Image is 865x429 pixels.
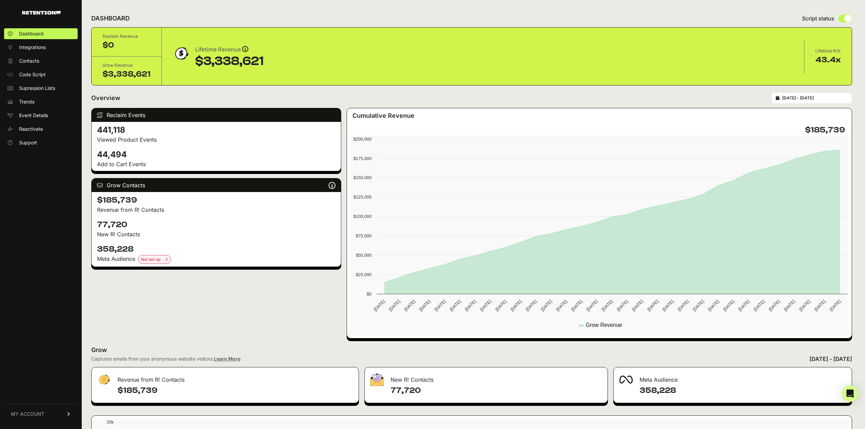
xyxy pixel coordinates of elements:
h4: 77,720 [97,219,335,230]
a: Code Script [4,69,78,80]
a: Support [4,137,78,148]
div: [DATE] - [DATE] [809,355,852,363]
h4: $185,739 [117,385,353,396]
div: 43.4x [815,54,841,65]
div: Revenue from R! Contacts [92,367,359,388]
text: $175,000 [353,156,372,161]
h4: $185,739 [805,125,845,136]
span: Reactivate [19,126,43,132]
h2: Overview [91,93,120,103]
div: Lifetime ROI [815,48,841,54]
text: $100,000 [353,214,372,219]
text: [DATE] [798,299,811,312]
text: [DATE] [707,299,720,312]
div: Reclaim Revenue [103,33,151,40]
a: Learn More [214,356,240,362]
a: MY ACCOUNT [4,403,78,424]
h4: $185,739 [97,195,335,206]
div: Meta Audience [614,367,852,388]
h2: DASHBOARD [91,14,130,23]
a: Contacts [4,55,78,66]
a: Trends [4,96,78,107]
a: Integrations [4,42,78,53]
span: Trends [19,98,34,105]
div: Meta Audience [97,255,335,264]
h4: 77,720 [391,385,602,396]
text: [DATE] [616,299,629,312]
text: $75,000 [356,233,372,238]
text: [DATE] [449,299,462,312]
div: Lifetime Revenue [195,45,264,54]
span: MY ACCOUNT [11,411,44,417]
text: [DATE] [600,299,614,312]
div: $3,338,621 [103,69,151,80]
h4: 358,228 [97,244,335,255]
h4: 358,228 [640,385,846,396]
text: [DATE] [418,299,431,312]
span: Event Details [19,112,48,119]
text: [DATE] [813,299,827,312]
text: [DATE] [373,299,386,312]
text: $25,000 [356,272,372,277]
span: Support [19,139,37,146]
p: New R! Contacts [97,230,335,238]
div: New R! Contacts [365,367,608,388]
text: [DATE] [540,299,553,312]
text: [DATE] [829,299,842,312]
span: Script status [802,14,834,22]
text: [DATE] [676,299,690,312]
div: Grow Revenue [103,62,151,69]
text: [DATE] [464,299,477,312]
text: [DATE] [555,299,568,312]
text: [DATE] [692,299,705,312]
span: Contacts [19,58,39,64]
text: $200,000 [353,137,372,142]
img: Retention.com [22,11,61,15]
img: dollar-coin-05c43ed7efb7bc0c12610022525b4bbbb207c7efeef5aecc26f025e68dcafac9.png [173,45,190,62]
text: [DATE] [631,299,644,312]
span: Integrations [19,44,46,51]
text: [DATE] [585,299,599,312]
h4: 441,118 [97,125,335,136]
text: [DATE] [722,299,735,312]
text: [DATE] [661,299,675,312]
a: Dashboard [4,28,78,39]
text: $150,000 [353,175,372,180]
div: Captures emails from your anonymous website visitors. [91,355,240,362]
text: [DATE] [479,299,492,312]
div: $0 [103,40,151,51]
text: [DATE] [768,299,781,312]
div: Grow Contacts [92,178,341,192]
text: [DATE] [434,299,447,312]
span: Code Script [19,71,46,78]
p: Revenue from R! Contacts [97,206,335,214]
text: [DATE] [388,299,401,312]
a: Reactivate [4,124,78,134]
span: Dashboard [19,30,44,37]
a: Event Details [4,110,78,121]
img: fa-envelope-19ae18322b30453b285274b1b8af3d052b27d846a4fbe8435d1a52b978f639a2.png [370,373,384,386]
text: [DATE] [737,299,751,312]
div: $3,338,621 [195,54,264,68]
div: Reclaim Events [92,108,341,122]
span: Supression Lists [19,85,55,92]
text: $125,000 [353,194,372,200]
img: fa-dollar-13500eef13a19c4ab2b9ed9ad552e47b0d9fc28b02b83b90ba0e00f96d6372e9.png [97,373,111,386]
text: $50,000 [356,253,372,258]
a: Supression Lists [4,83,78,94]
div: Open Intercom Messenger [842,385,858,402]
text: $0 [367,291,372,297]
text: [DATE] [524,299,538,312]
h4: 44,494 [97,149,335,160]
p: Add to Cart Events [97,160,335,168]
text: [DATE] [494,299,507,312]
h3: Cumulative Revenue [352,111,414,121]
p: Viewed Product Events [97,136,335,144]
text: [DATE] [570,299,583,312]
text: [DATE] [509,299,523,312]
text: [DATE] [646,299,659,312]
img: fa-meta-2f981b61bb99beabf952f7030308934f19ce035c18b003e963880cc3fabeebb7.png [619,376,633,384]
text: Grow Revenue [586,322,622,328]
h2: Grow [91,345,852,355]
text: [DATE] [752,299,766,312]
